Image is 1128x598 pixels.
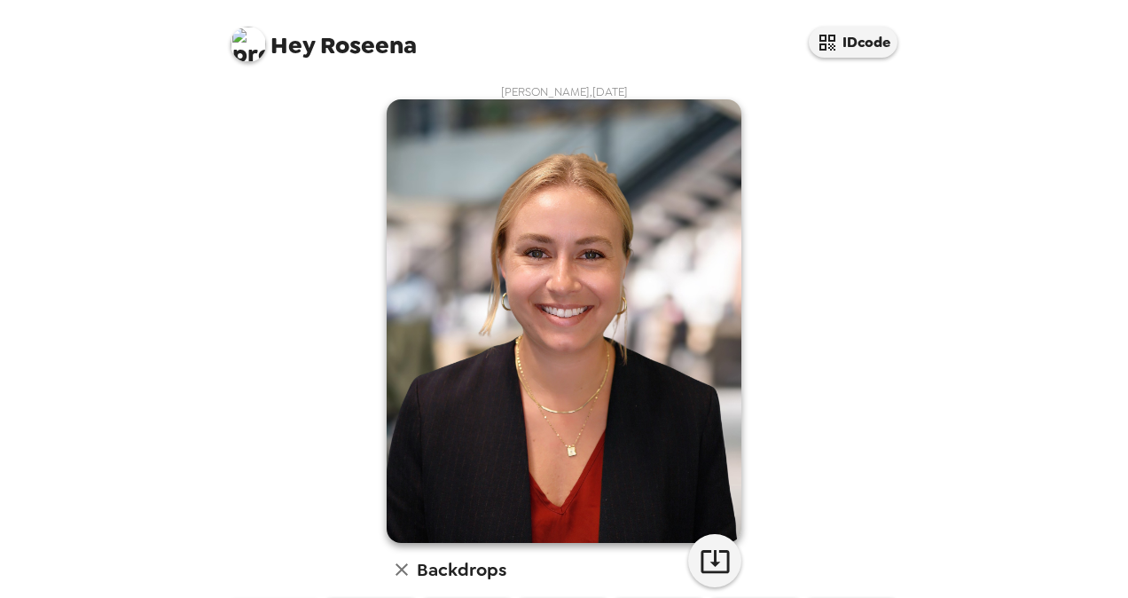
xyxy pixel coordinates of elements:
[501,84,628,99] span: [PERSON_NAME] , [DATE]
[387,99,741,543] img: user
[270,29,315,61] span: Hey
[231,27,266,62] img: profile pic
[809,27,897,58] button: IDcode
[417,555,506,584] h6: Backdrops
[231,18,417,58] span: Roseena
